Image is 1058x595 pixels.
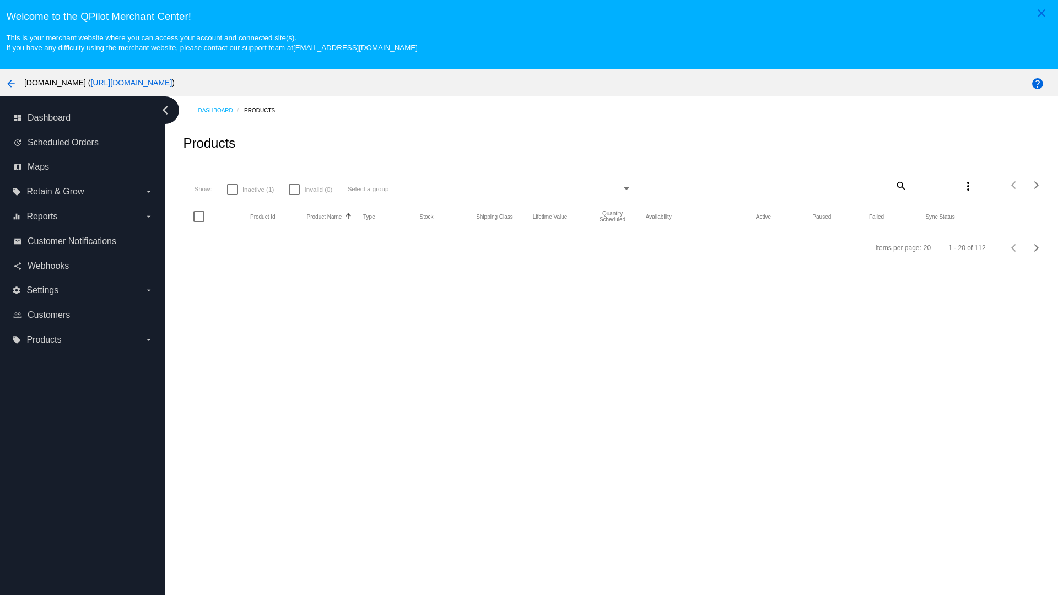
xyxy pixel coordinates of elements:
h3: Welcome to the QPilot Merchant Center! [6,10,1051,23]
div: 20 [924,244,931,252]
button: Next page [1025,174,1048,196]
a: Dashboard [198,102,244,119]
i: dashboard [13,113,22,122]
button: Change sorting for QuantityScheduled [589,210,636,223]
button: Change sorting for StockLevel [420,213,434,220]
span: Inactive (1) [242,183,274,196]
button: Change sorting for TotalQuantityScheduledActive [756,213,771,220]
i: equalizer [12,212,21,221]
a: dashboard Dashboard [13,109,153,127]
i: local_offer [12,336,21,344]
div: Items per page: [875,244,921,252]
i: map [13,163,22,171]
button: Change sorting for ProductType [363,213,375,220]
a: share Webhooks [13,257,153,275]
i: arrow_drop_down [144,336,153,344]
a: update Scheduled Orders [13,134,153,152]
span: Products [26,335,61,345]
button: Change sorting for ShippingClass [476,213,513,220]
i: local_offer [12,187,21,196]
span: Invalid (0) [304,183,332,196]
button: Previous page [1003,174,1025,196]
a: map Maps [13,158,153,176]
mat-header-cell: Availability [646,214,756,220]
div: 1 - 20 of 112 [948,244,985,252]
button: Change sorting for TotalQuantityScheduledPaused [812,213,831,220]
span: Reports [26,212,57,221]
i: update [13,138,22,147]
button: Change sorting for LifetimeValue [533,213,568,220]
span: Retain & Grow [26,187,84,197]
i: arrow_drop_down [144,286,153,295]
i: share [13,262,22,271]
a: [URL][DOMAIN_NAME] [90,78,172,87]
mat-icon: arrow_back [4,77,18,90]
mat-icon: close [1035,7,1048,20]
h2: Products [183,136,235,151]
span: Scheduled Orders [28,138,99,148]
button: Change sorting for ValidationErrorCode [925,213,954,220]
span: [DOMAIN_NAME] ( ) [24,78,175,87]
a: [EMAIL_ADDRESS][DOMAIN_NAME] [293,44,418,52]
small: This is your merchant website where you can access your account and connected site(s). If you hav... [6,34,417,52]
i: email [13,237,22,246]
span: Settings [26,285,58,295]
i: people_outline [13,311,22,320]
span: Customer Notifications [28,236,116,246]
a: people_outline Customers [13,306,153,324]
mat-select: Select a group [348,182,631,196]
a: email Customer Notifications [13,232,153,250]
button: Previous page [1003,237,1025,259]
a: Products [244,102,285,119]
span: Dashboard [28,113,71,123]
button: Change sorting for ExternalId [250,213,276,220]
i: arrow_drop_down [144,187,153,196]
mat-icon: help [1031,77,1044,90]
i: arrow_drop_down [144,212,153,221]
mat-icon: more_vert [962,180,975,193]
i: settings [12,286,21,295]
mat-icon: search [894,177,907,194]
button: Change sorting for TotalQuantityFailed [869,213,884,220]
i: chevron_left [156,101,174,119]
span: Select a group [348,185,389,192]
button: Next page [1025,237,1048,259]
span: Webhooks [28,261,69,271]
button: Change sorting for ProductName [307,213,342,220]
span: Customers [28,310,70,320]
span: Maps [28,162,49,172]
span: Show: [194,185,212,192]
